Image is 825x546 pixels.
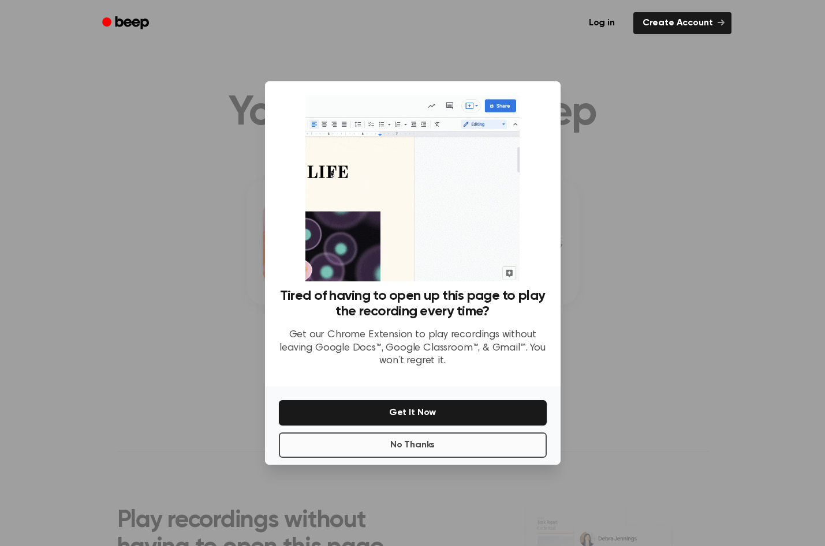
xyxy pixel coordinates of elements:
[633,12,731,34] a: Create Account
[94,12,159,35] a: Beep
[279,329,547,368] p: Get our Chrome Extension to play recordings without leaving Google Docs™, Google Classroom™, & Gm...
[279,432,547,458] button: No Thanks
[279,288,547,319] h3: Tired of having to open up this page to play the recording every time?
[305,95,520,281] img: Beep extension in action
[577,10,626,36] a: Log in
[279,400,547,425] button: Get It Now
